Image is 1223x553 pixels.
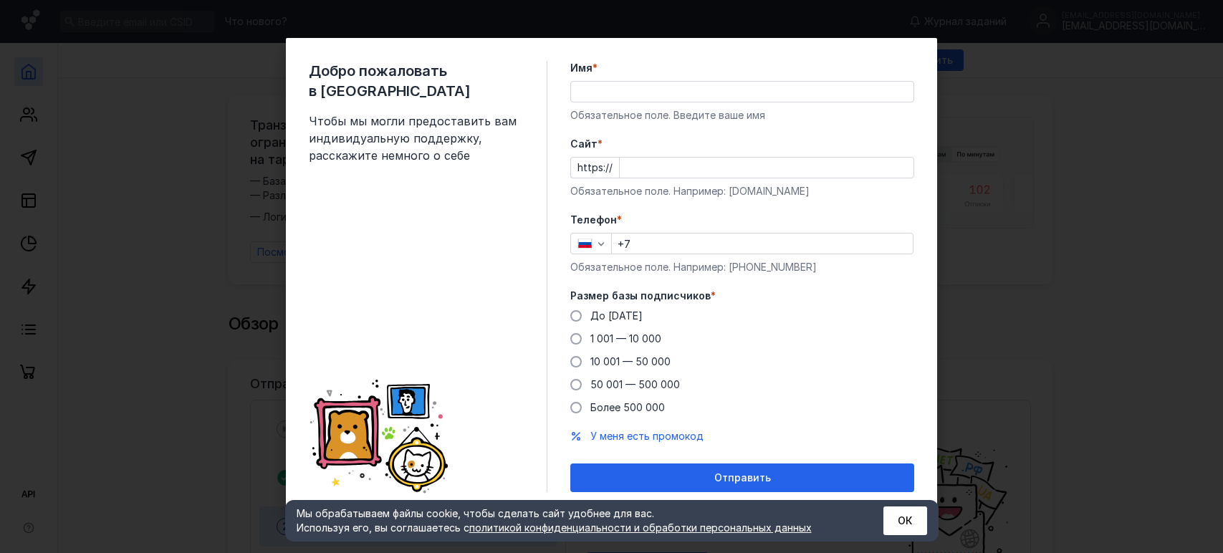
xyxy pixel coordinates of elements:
[590,355,671,367] span: 10 001 — 50 000
[570,137,598,151] span: Cайт
[570,289,711,303] span: Размер базы подписчиков
[570,184,914,198] div: Обязательное поле. Например: [DOMAIN_NAME]
[570,260,914,274] div: Обязательное поле. Например: [PHONE_NUMBER]
[590,309,643,322] span: До [DATE]
[309,112,524,164] span: Чтобы мы могли предоставить вам индивидуальную поддержку, расскажите немного о себе
[570,463,914,492] button: Отправить
[590,332,661,345] span: 1 001 — 10 000
[570,213,617,227] span: Телефон
[590,429,704,443] button: У меня есть промокод
[714,472,771,484] span: Отправить
[883,506,927,535] button: ОК
[297,506,848,535] div: Мы обрабатываем файлы cookie, чтобы сделать сайт удобнее для вас. Используя его, вы соглашаетесь c
[590,430,704,442] span: У меня есть промокод
[590,378,680,390] span: 50 001 — 500 000
[570,108,914,122] div: Обязательное поле. Введите ваше имя
[309,61,524,101] span: Добро пожаловать в [GEOGRAPHIC_DATA]
[570,61,593,75] span: Имя
[469,521,812,534] a: политикой конфиденциальности и обработки персональных данных
[590,401,665,413] span: Более 500 000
